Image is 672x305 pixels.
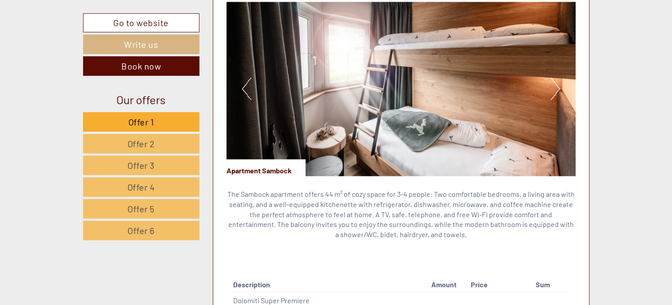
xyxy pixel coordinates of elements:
[242,78,251,100] button: Previous
[13,26,107,33] div: Appartements & Wellness [PERSON_NAME]
[532,278,569,292] th: Sum
[127,203,155,214] span: Offer 5
[128,117,154,127] span: Offer 1
[227,189,576,240] p: The Sambock apartment offers 44 m² of cozy space for 3-4 people: Two comfortable bedrooms, a livi...
[233,278,428,292] th: Description
[467,278,532,292] th: Price
[83,91,199,108] div: Our offers
[127,225,155,236] span: Offer 6
[428,278,467,292] th: Amount
[83,35,199,54] a: Write us
[301,230,349,249] button: Send
[13,43,107,49] small: 20:11
[83,13,199,32] a: Go to website
[83,56,199,76] a: Book now
[227,159,305,176] div: Apartment Sambock
[127,182,155,192] span: Offer 4
[7,24,111,51] div: Hello, how can we help you?
[158,7,191,22] div: [DATE]
[227,2,576,176] img: image
[551,78,560,100] button: Next
[127,160,155,171] span: Offer 3
[127,138,155,149] span: Offer 2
